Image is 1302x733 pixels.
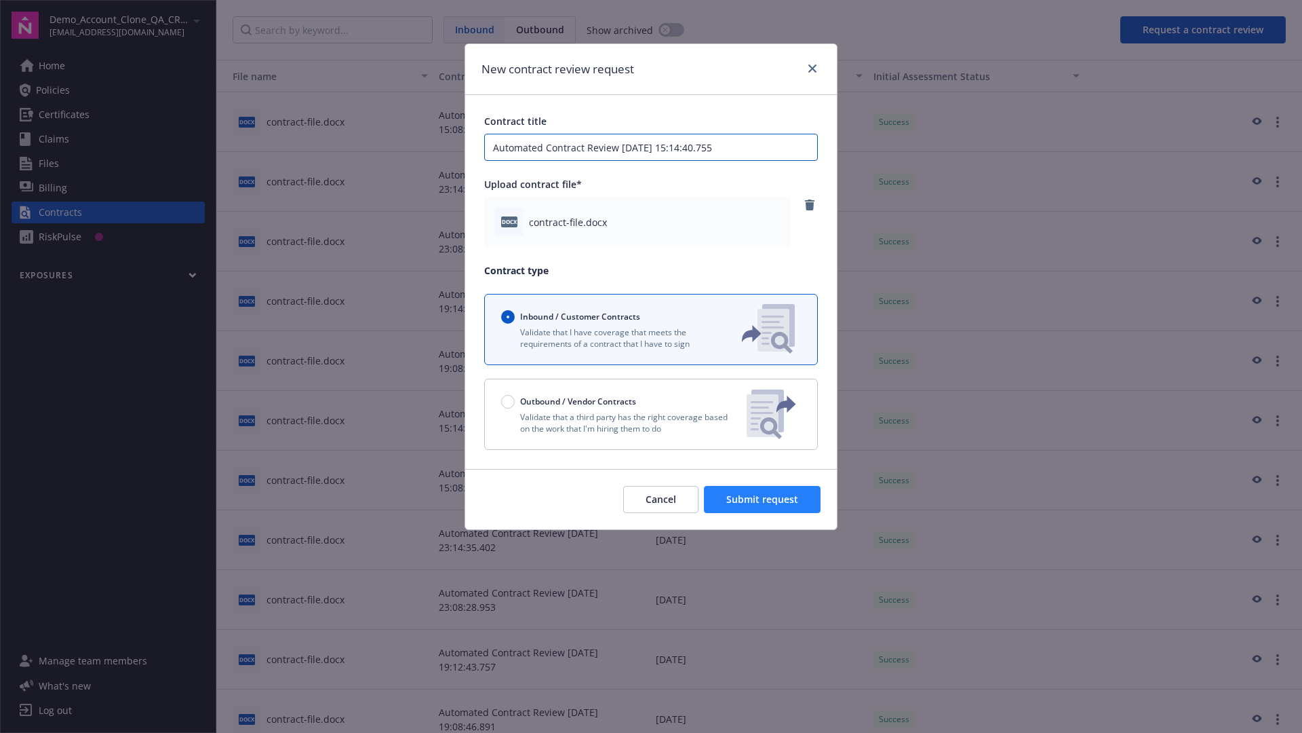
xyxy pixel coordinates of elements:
p: Validate that a third party has the right coverage based on the work that I'm hiring them to do [501,411,736,434]
span: Inbound / Customer Contracts [520,311,640,322]
input: Enter a title for this contract [484,134,818,161]
p: Contract type [484,263,818,278]
button: Outbound / Vendor ContractsValidate that a third party has the right coverage based on the work t... [484,379,818,450]
button: Inbound / Customer ContractsValidate that I have coverage that meets the requirements of a contra... [484,294,818,365]
span: Outbound / Vendor Contracts [520,396,636,407]
a: close [804,60,821,77]
input: Inbound / Customer Contracts [501,310,515,324]
h1: New contract review request [481,60,634,78]
span: contract-file.docx [529,215,607,229]
button: Submit request [704,486,821,513]
p: Validate that I have coverage that meets the requirements of a contract that I have to sign [501,326,719,350]
span: Upload contract file* [484,178,582,191]
input: Outbound / Vendor Contracts [501,395,515,409]
span: Contract title [484,115,547,128]
span: docx [501,217,517,227]
span: Submit request [726,493,798,506]
span: Cancel [646,493,676,506]
a: remove [802,197,818,213]
button: Cancel [623,486,698,513]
